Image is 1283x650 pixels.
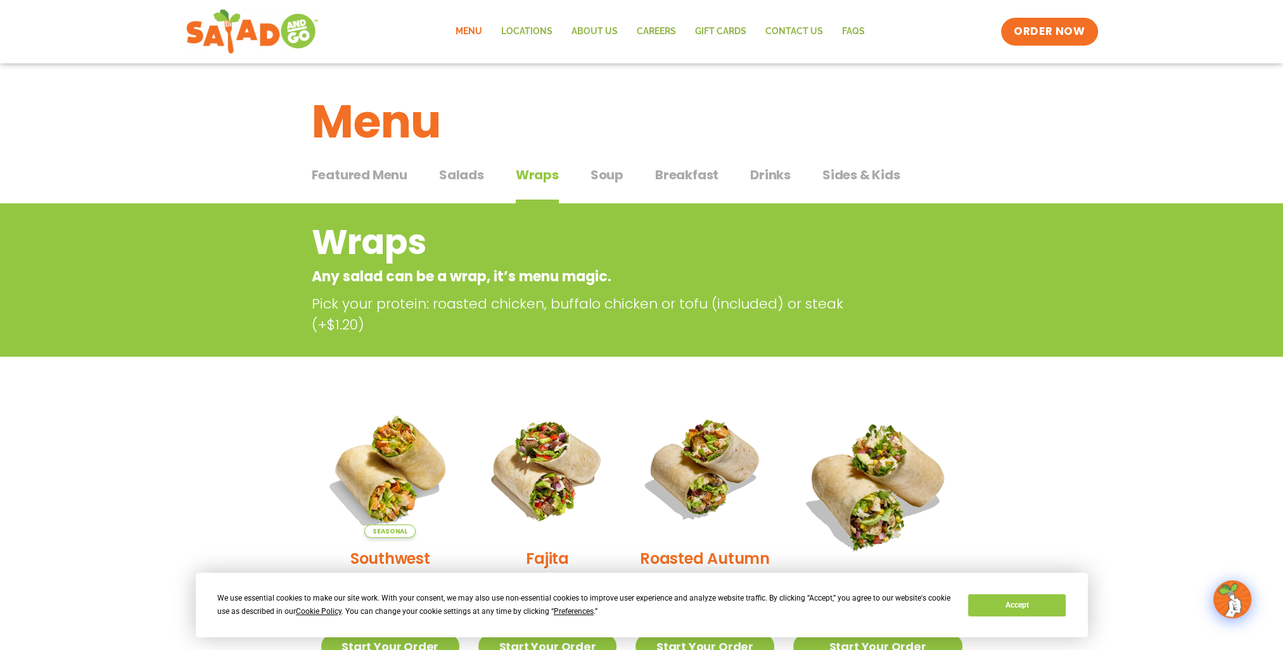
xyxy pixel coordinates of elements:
h2: Southwest Harvest Wrap [321,547,459,592]
h2: Wraps [312,217,870,268]
img: Product photo for Fajita Wrap [478,400,616,538]
a: Locations [492,17,562,46]
img: wpChatIcon [1215,582,1250,617]
a: Contact Us [756,17,833,46]
span: Drinks [750,165,791,184]
a: FAQs [833,17,874,46]
a: Menu [446,17,492,46]
span: Featured Menu [312,165,407,184]
span: Cookie Policy [296,607,341,616]
span: Soup [590,165,623,184]
img: new-SAG-logo-768×292 [186,6,319,57]
div: We use essential cookies to make our site work. With your consent, we may also use non-essential ... [217,592,953,618]
h2: Roasted Autumn [640,547,770,570]
a: Careers [627,17,686,46]
h1: Menu [312,87,972,156]
p: Pick your protein: roasted chicken, buffalo chicken or tofu (included) or steak (+$1.20) [312,293,876,335]
div: Cookie Consent Prompt [196,573,1088,637]
span: ORDER NOW [1014,24,1085,39]
img: Product photo for BBQ Ranch Wrap [793,400,962,569]
span: Wraps [516,165,559,184]
a: About Us [562,17,627,46]
img: Product photo for Southwest Harvest Wrap [321,400,459,538]
span: Sides & Kids [822,165,900,184]
span: Salads [439,165,484,184]
nav: Menu [446,17,874,46]
span: Seasonal [364,525,416,538]
div: Tabbed content [312,161,972,204]
a: ORDER NOW [1001,18,1097,46]
span: Preferences [554,607,594,616]
h2: Fajita [526,547,569,570]
span: Breakfast [655,165,718,184]
a: GIFT CARDS [686,17,756,46]
img: Product photo for Roasted Autumn Wrap [635,400,774,538]
p: Any salad can be a wrap, it’s menu magic. [312,266,870,287]
button: Accept [968,594,1066,616]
